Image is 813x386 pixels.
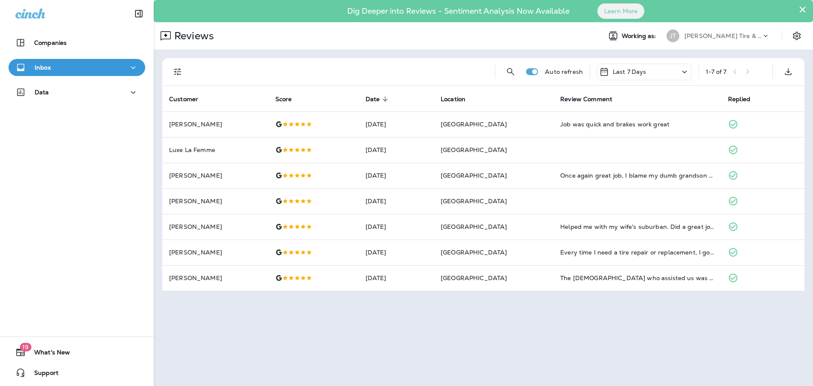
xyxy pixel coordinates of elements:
td: [DATE] [359,163,434,188]
div: Job was quick and brakes work great [560,120,714,129]
button: Support [9,364,145,381]
p: [PERSON_NAME] [169,172,262,179]
span: Replied [728,96,750,103]
span: [GEOGRAPHIC_DATA] [441,223,507,231]
p: [PERSON_NAME] [169,223,262,230]
p: Data [35,89,49,96]
button: Collapse Sidebar [127,5,151,22]
p: Companies [34,39,67,46]
span: Support [26,369,58,380]
td: [DATE] [359,265,434,291]
span: [GEOGRAPHIC_DATA] [441,197,507,205]
div: 1 - 7 of 7 [706,68,726,75]
button: 19What's New [9,344,145,361]
button: Inbox [9,59,145,76]
button: Data [9,84,145,101]
div: Every time I need a tire repair or replacement, I go to Jenson on 90th, they do a great job and a... [560,248,714,257]
span: [GEOGRAPHIC_DATA] [441,172,507,179]
span: Score [275,96,292,103]
span: Customer [169,96,198,103]
span: Location [441,96,465,103]
span: Review Comment [560,95,623,103]
p: Last 7 Days [613,68,646,75]
p: [PERSON_NAME] [169,275,262,281]
p: Reviews [171,29,214,42]
span: Review Comment [560,96,612,103]
p: [PERSON_NAME] Tire & Auto [684,32,761,39]
div: The lady who assisted us was extremely helpful and caring, extremely timely and did not waste any... [560,274,714,282]
span: Replied [728,95,761,103]
td: [DATE] [359,111,434,137]
button: Search Reviews [502,63,519,80]
button: Close [798,3,807,16]
td: [DATE] [359,188,434,214]
span: [GEOGRAPHIC_DATA] [441,249,507,256]
p: Inbox [35,64,51,71]
div: JT [667,29,679,42]
span: Location [441,95,477,103]
button: Filters [169,63,186,80]
button: Companies [9,34,145,51]
span: What's New [26,349,70,359]
button: Export as CSV [780,63,797,80]
span: Working as: [622,32,658,40]
p: [PERSON_NAME] [169,121,262,128]
span: [GEOGRAPHIC_DATA] [441,274,507,282]
span: [GEOGRAPHIC_DATA] [441,146,507,154]
span: [GEOGRAPHIC_DATA] [441,120,507,128]
p: Dig Deeper into Reviews - Sentiment Analysis Now Available [322,10,594,12]
span: Date [366,95,391,103]
span: Score [275,95,303,103]
p: [PERSON_NAME] [169,249,262,256]
p: [PERSON_NAME] [169,198,262,205]
span: Customer [169,95,209,103]
div: Helped me with my wife's suburban. Did a great job. [560,222,714,231]
button: Settings [789,28,804,44]
td: [DATE] [359,214,434,240]
td: [DATE] [359,240,434,265]
td: [DATE] [359,137,434,163]
p: Luxe La Femme [169,146,262,153]
span: 19 [20,343,31,351]
div: Once again great job, I blame my dumb grandson this time dumb kids, I wasn't THAT stupid when I w... [560,171,714,180]
p: Auto refresh [545,68,583,75]
span: Date [366,96,380,103]
button: Learn More [597,3,644,19]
